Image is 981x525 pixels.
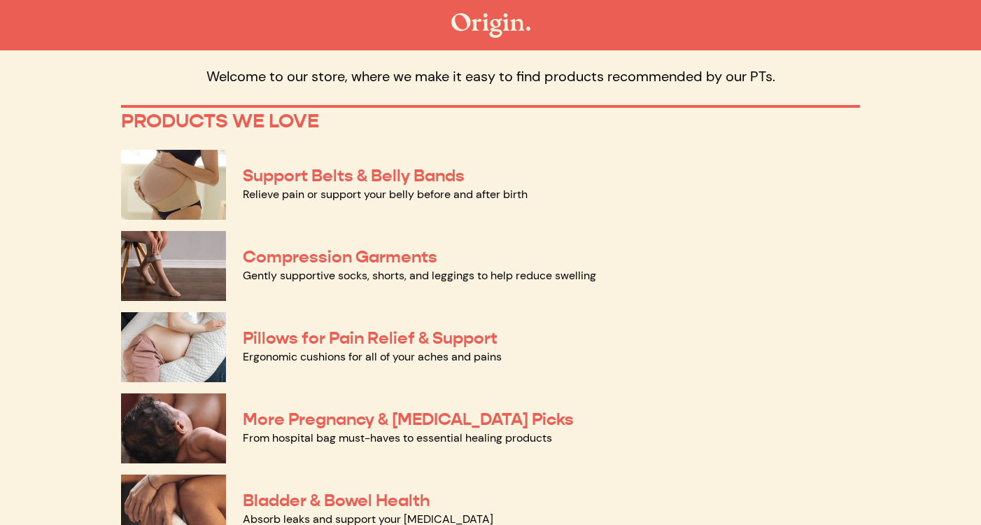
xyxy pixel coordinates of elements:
a: Support Belts & Belly Bands [243,165,465,186]
img: More Pregnancy & Postpartum Picks [121,393,226,463]
a: Relieve pain or support your belly before and after birth [243,187,528,202]
a: From hospital bag must-haves to essential healing products [243,430,552,445]
img: Pillows for Pain Relief & Support [121,312,226,382]
img: The Origin Shop [451,13,530,38]
a: Compression Garments [243,246,437,267]
p: Welcome to our store, where we make it easy to find products recommended by our PTs. [121,67,860,85]
a: Pillows for Pain Relief & Support [243,328,497,349]
img: Support Belts & Belly Bands [121,150,226,220]
p: PRODUCTS WE LOVE [121,109,860,133]
a: Gently supportive socks, shorts, and leggings to help reduce swelling [243,268,596,283]
p: The Origin Shop [121,24,860,50]
a: More Pregnancy & [MEDICAL_DATA] Picks [243,409,574,430]
a: Bladder & Bowel Health [243,490,430,511]
img: Compression Garments [121,231,226,301]
a: Ergonomic cushions for all of your aches and pains [243,349,502,364]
